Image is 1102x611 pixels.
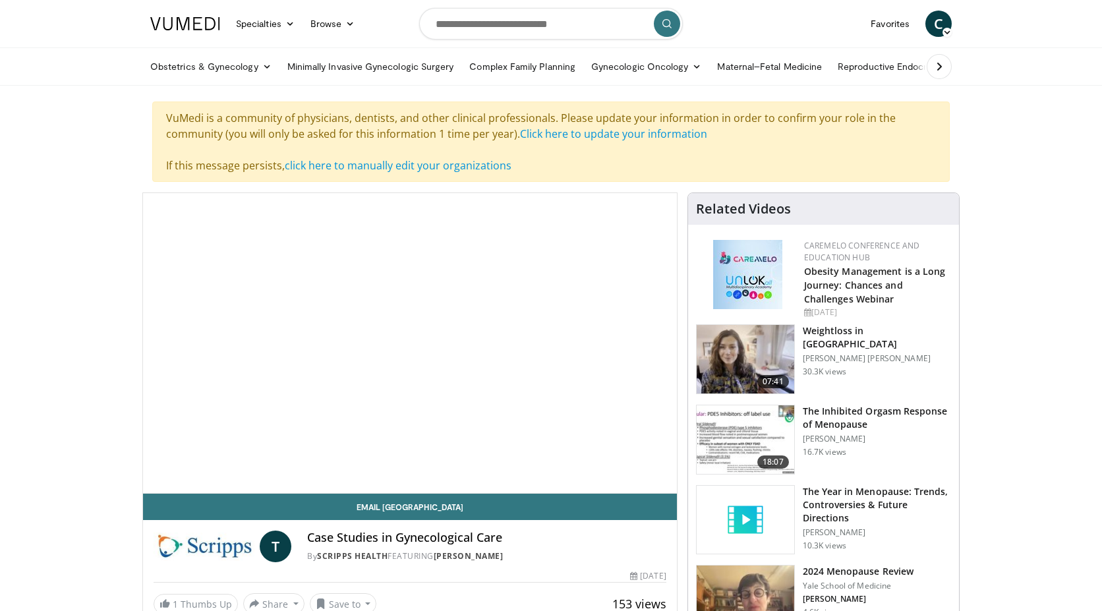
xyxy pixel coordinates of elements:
div: [DATE] [630,570,666,582]
h3: Weightloss in [GEOGRAPHIC_DATA] [803,324,951,351]
a: Obstetrics & Gynecology [142,53,279,80]
img: VuMedi Logo [150,17,220,30]
a: Click here to update your information [520,127,707,141]
span: 1 [173,598,178,610]
a: The Year in Menopause: Trends, Controversies & Future Directions [PERSON_NAME] 10.3K views [696,485,951,555]
a: Email [GEOGRAPHIC_DATA] [143,494,677,520]
a: Minimally Invasive Gynecologic Surgery [279,53,462,80]
h3: The Year in Menopause: Trends, Controversies & Future Directions [803,485,951,525]
img: video_placeholder_short.svg [697,486,794,554]
a: 07:41 Weightloss in [GEOGRAPHIC_DATA] [PERSON_NAME] [PERSON_NAME] 30.3K views [696,324,951,394]
a: 18:07 The Inhibited Orgasm Response of Menopause [PERSON_NAME] 16.7K views [696,405,951,475]
h3: The Inhibited Orgasm Response of Menopause [803,405,951,431]
h4: Related Videos [696,201,791,217]
p: 30.3K views [803,366,846,377]
p: [PERSON_NAME] [803,527,951,538]
a: Scripps Health [317,550,388,562]
a: Maternal–Fetal Medicine [709,53,830,80]
a: T [260,531,291,562]
img: 45df64a9-a6de-482c-8a90-ada250f7980c.png.150x105_q85_autocrop_double_scale_upscale_version-0.2.jpg [713,240,782,309]
a: [PERSON_NAME] [434,550,504,562]
p: [PERSON_NAME] [803,594,913,604]
a: Reproductive Endocrinology & [MEDICAL_DATA] [830,53,1051,80]
a: click here to manually edit your organizations [285,158,511,173]
div: [DATE] [804,306,948,318]
p: 16.7K views [803,447,846,457]
input: Search topics, interventions [419,8,683,40]
img: 9983fed1-7565-45be-8934-aef1103ce6e2.150x105_q85_crop-smart_upscale.jpg [697,325,794,393]
p: Yale School of Medicine [803,581,913,591]
p: [PERSON_NAME] [PERSON_NAME] [803,353,951,364]
div: VuMedi is a community of physicians, dentists, and other clinical professionals. Please update yo... [152,102,950,182]
a: Favorites [863,11,917,37]
h3: 2024 Menopause Review [803,565,913,578]
a: Gynecologic Oncology [583,53,709,80]
a: Obesity Management is a Long Journey: Chances and Challenges Webinar [804,265,946,305]
img: Scripps Health [154,531,254,562]
span: 18:07 [757,455,789,469]
span: 07:41 [757,375,789,388]
a: Browse [303,11,363,37]
div: By FEATURING [307,550,666,562]
p: 10.3K views [803,540,846,551]
a: C [925,11,952,37]
img: 283c0f17-5e2d-42ba-a87c-168d447cdba4.150x105_q85_crop-smart_upscale.jpg [697,405,794,474]
a: Specialties [228,11,303,37]
video-js: Video Player [143,193,677,494]
a: Complex Family Planning [461,53,583,80]
a: CaReMeLO Conference and Education Hub [804,240,920,263]
h4: Case Studies in Gynecological Care [307,531,666,545]
p: [PERSON_NAME] [803,434,951,444]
